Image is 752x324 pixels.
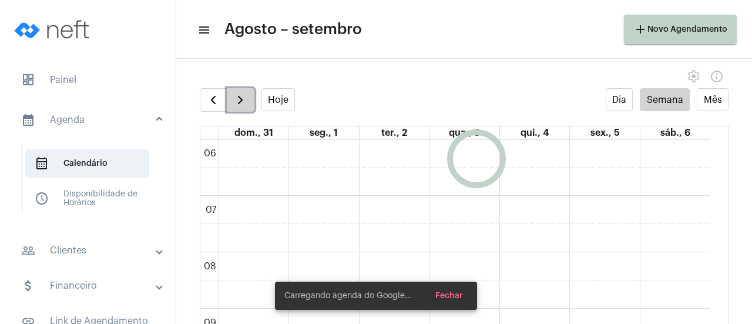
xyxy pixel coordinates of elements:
[640,88,690,111] button: Semana
[7,139,176,229] div: sidenav iconAgenda
[681,65,705,88] button: settings
[202,261,219,272] div: 08
[9,6,98,53] img: logo-neft-novo-2.png
[7,101,176,139] mat-expansion-panel-header: sidenav iconAgenda
[21,73,35,87] span: sidenav icon
[21,113,157,127] mat-panel-title: Agenda
[203,205,219,215] div: 07
[307,126,340,139] a: 1 de setembro de 2025
[35,156,49,171] span: sidenav icon
[633,25,727,34] span: Novo Agendamento
[261,88,296,111] button: Hoje
[202,148,219,159] div: 06
[606,88,633,111] button: Dia
[25,185,149,213] span: Disponibilidade de Horários
[697,88,728,111] button: Mês
[25,149,149,178] span: Calendário
[7,272,176,300] mat-expansion-panel-header: sidenav iconFinanceiro
[7,236,176,265] mat-expansion-panel-header: sidenav iconClientes
[35,192,49,206] span: sidenav icon
[624,15,737,44] button: Novo Agendamento
[633,22,647,36] mat-icon: add
[284,290,412,302] span: Carregando agenda do Google...
[710,69,724,83] mat-icon: Info
[197,23,209,37] mat-icon: sidenav icon
[588,126,622,139] a: 5 de setembro de 2025
[705,65,728,88] button: Info
[21,243,35,258] mat-icon: sidenav icon
[200,88,227,112] button: Semana Anterior
[21,243,157,258] mat-panel-title: Clientes
[686,69,700,83] span: settings
[227,88,254,112] button: Próximo Semana
[435,292,463,300] span: Fechar
[12,66,164,94] span: Painel
[21,279,157,293] mat-panel-title: Financeiro
[232,126,276,139] a: 31 de agosto de 2025
[426,285,472,306] button: Fechar
[224,20,362,39] span: Agosto – setembro
[21,113,35,127] mat-icon: sidenav icon
[21,279,35,293] mat-icon: sidenav icon
[446,126,482,139] a: 3 de setembro de 2025
[518,126,551,139] a: 4 de setembro de 2025
[658,126,693,139] a: 6 de setembro de 2025
[379,126,409,139] a: 2 de setembro de 2025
